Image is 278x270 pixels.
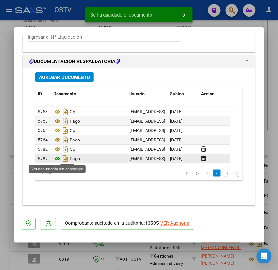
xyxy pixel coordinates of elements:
[62,144,70,154] i: Descargar documento
[129,128,235,133] span: [EMAIL_ADDRESS][DOMAIN_NAME] - [PERSON_NAME]
[127,87,167,101] datatable-header-cell: Usuario
[170,119,183,124] span: [DATE]
[29,58,120,65] h1: DOCUMENTACIÓN RESPALDATORIA
[53,147,75,152] span: Op
[62,107,70,117] i: Descargar documento
[38,156,50,161] span: 57822
[39,75,90,80] span: Agregar Documento
[129,109,235,114] span: [EMAIL_ADDRESS][DOMAIN_NAME] - [PERSON_NAME]
[178,9,190,21] button: x
[170,156,183,161] span: [DATE]
[62,125,70,135] i: Descargar documento
[38,147,50,152] span: 57821
[129,91,145,96] span: Usuario
[23,55,255,68] mat-expansion-panel-header: DOCUMENTACIÓN RESPALDATORIA
[129,119,235,124] span: [EMAIL_ADDRESS][DOMAIN_NAME] - [PERSON_NAME]
[212,168,221,179] li: page 2
[53,91,76,96] span: Documento
[35,87,51,101] datatable-header-cell: ID
[233,170,242,177] a: go to last page
[183,12,185,18] span: x
[35,165,77,181] div: 8 total
[35,72,94,82] button: Agregar Documento
[170,137,183,142] span: [DATE]
[199,87,230,101] datatable-header-cell: Acción
[213,170,221,177] a: 2
[38,128,50,133] span: 57644
[170,91,184,96] span: Subido
[201,91,215,96] span: Acción
[53,109,75,114] span: Op
[167,87,199,101] datatable-header-cell: Subido
[61,218,193,230] p: Comprobante auditado en la auditoría: -
[204,170,211,177] a: 1
[53,128,75,133] span: Op
[38,91,42,96] span: ID
[51,87,127,101] datatable-header-cell: Documento
[62,116,70,126] i: Descargar documento
[62,154,70,164] i: Descargar documento
[170,109,183,114] span: [DATE]
[38,109,50,114] span: 57537
[170,128,183,133] span: [DATE]
[183,170,191,177] a: go to first page
[90,12,154,18] span: Se ha guardado el documento!
[53,156,80,161] span: Pago
[38,119,50,124] span: 57538
[62,135,70,145] i: Descargar documento
[203,168,212,179] li: page 1
[38,137,50,142] span: 57645
[53,137,80,142] span: Pago
[170,147,183,152] span: [DATE]
[193,170,202,177] a: go to previous page
[257,249,272,264] div: Open Intercom Messenger
[145,221,159,226] strong: 13595
[53,119,80,124] span: Pago
[23,68,255,205] div: DOCUMENTACIÓN RESPALDATORIA
[129,137,235,142] span: [EMAIL_ADDRESS][DOMAIN_NAME] - [PERSON_NAME]
[160,220,189,227] div: VER Auditoría
[129,156,235,161] span: [EMAIL_ADDRESS][DOMAIN_NAME] - [PERSON_NAME]
[222,170,231,177] a: go to next page
[129,147,235,152] span: [EMAIL_ADDRESS][DOMAIN_NAME] - [PERSON_NAME]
